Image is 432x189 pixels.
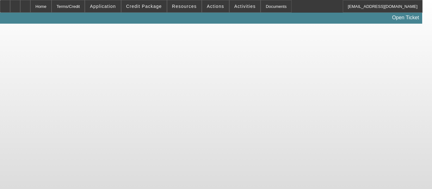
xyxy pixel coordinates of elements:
span: Credit Package [126,4,162,9]
a: Open Ticket [390,12,422,23]
button: Resources [167,0,201,12]
button: Application [85,0,120,12]
button: Actions [202,0,229,12]
span: Resources [172,4,197,9]
span: Application [90,4,116,9]
span: Actions [207,4,224,9]
button: Credit Package [121,0,167,12]
span: Activities [234,4,256,9]
button: Activities [230,0,261,12]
